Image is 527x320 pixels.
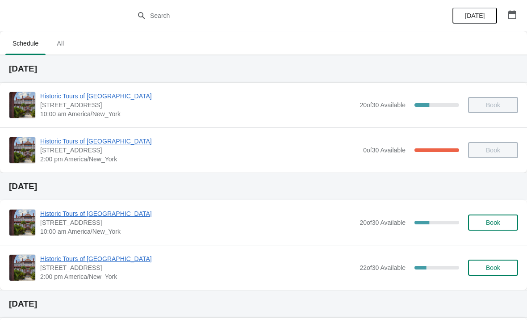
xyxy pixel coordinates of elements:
[40,254,355,263] span: Historic Tours of [GEOGRAPHIC_DATA]
[360,264,406,271] span: 22 of 30 Available
[468,260,518,276] button: Book
[360,101,406,109] span: 20 of 30 Available
[40,137,359,146] span: Historic Tours of [GEOGRAPHIC_DATA]
[40,146,359,155] span: [STREET_ADDRESS]
[150,8,395,24] input: Search
[9,210,35,236] img: Historic Tours of Flagler College | 74 King Street, St. Augustine, FL, USA | 10:00 am America/New...
[40,227,355,236] span: 10:00 am America/New_York
[40,218,355,227] span: [STREET_ADDRESS]
[468,215,518,231] button: Book
[452,8,497,24] button: [DATE]
[9,255,35,281] img: Historic Tours of Flagler College | 74 King Street, St. Augustine, FL, USA | 2:00 pm America/New_...
[9,92,35,118] img: Historic Tours of Flagler College | 74 King Street, St. Augustine, FL, USA | 10:00 am America/New...
[9,64,518,73] h2: [DATE]
[465,12,485,19] span: [DATE]
[5,35,46,51] span: Schedule
[40,92,355,101] span: Historic Tours of [GEOGRAPHIC_DATA]
[9,299,518,308] h2: [DATE]
[486,219,500,226] span: Book
[40,109,355,118] span: 10:00 am America/New_York
[40,272,355,281] span: 2:00 pm America/New_York
[49,35,71,51] span: All
[40,155,359,164] span: 2:00 pm America/New_York
[40,209,355,218] span: Historic Tours of [GEOGRAPHIC_DATA]
[9,137,35,163] img: Historic Tours of Flagler College | 74 King Street, St. Augustine, FL, USA | 2:00 pm America/New_...
[40,263,355,272] span: [STREET_ADDRESS]
[486,264,500,271] span: Book
[40,101,355,109] span: [STREET_ADDRESS]
[9,182,518,191] h2: [DATE]
[363,147,406,154] span: 0 of 30 Available
[360,219,406,226] span: 20 of 30 Available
